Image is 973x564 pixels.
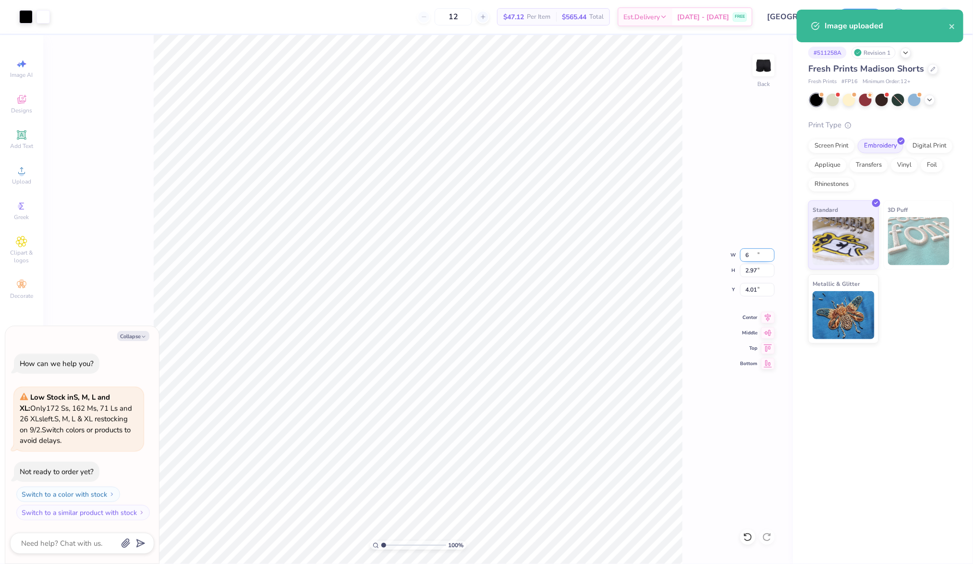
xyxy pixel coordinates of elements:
span: Decorate [10,292,33,300]
span: 100 % [449,541,464,550]
span: Designs [11,107,32,114]
span: FREE [735,13,745,20]
div: How can we help you? [20,359,94,368]
div: Digital Print [906,139,953,153]
div: Embroidery [858,139,903,153]
img: Switch to a similar product with stock [139,510,145,515]
input: Untitled Design [760,7,830,26]
span: Bottom [740,360,757,367]
span: Per Item [527,12,550,22]
div: Revision 1 [851,47,896,59]
div: Vinyl [891,158,918,172]
span: Standard [813,205,838,215]
div: # 511258A [808,47,847,59]
button: close [949,20,956,32]
button: Switch to a color with stock [16,487,120,502]
span: Minimum Order: 12 + [863,78,911,86]
button: Switch to a similar product with stock [16,505,150,520]
img: 3D Puff [888,217,950,265]
span: Fresh Prints Madison Shorts [808,63,924,74]
span: Est. Delivery [623,12,660,22]
span: 3D Puff [888,205,908,215]
span: Add Text [10,142,33,150]
strong: Low Stock in S, M, L and XL : [20,392,110,413]
div: Foil [921,158,943,172]
div: Not ready to order yet? [20,467,94,477]
div: Screen Print [808,139,855,153]
span: Fresh Prints [808,78,837,86]
span: [DATE] - [DATE] [677,12,729,22]
img: Back [754,56,773,75]
div: Applique [808,158,847,172]
span: Middle [740,330,757,336]
div: Back [757,80,770,88]
img: Metallic & Glitter [813,291,875,339]
span: Clipart & logos [5,249,38,264]
span: Top [740,345,757,352]
span: $565.44 [562,12,586,22]
div: Transfers [850,158,888,172]
img: Standard [813,217,875,265]
span: $47.12 [503,12,524,22]
div: Rhinestones [808,177,855,192]
input: – – [435,8,472,25]
div: Print Type [808,120,954,131]
span: # FP16 [841,78,858,86]
span: Upload [12,178,31,185]
span: Center [740,314,757,321]
span: Only 172 Ss, 162 Ms, 71 Ls and 26 XLs left. S, M, L & XL restocking on 9/2. Switch colors or prod... [20,392,132,445]
span: Metallic & Glitter [813,279,860,289]
button: Collapse [117,331,149,341]
span: Image AI [11,71,33,79]
img: Switch to a color with stock [109,491,115,497]
div: Image uploaded [825,20,949,32]
span: Total [589,12,604,22]
span: Greek [14,213,29,221]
